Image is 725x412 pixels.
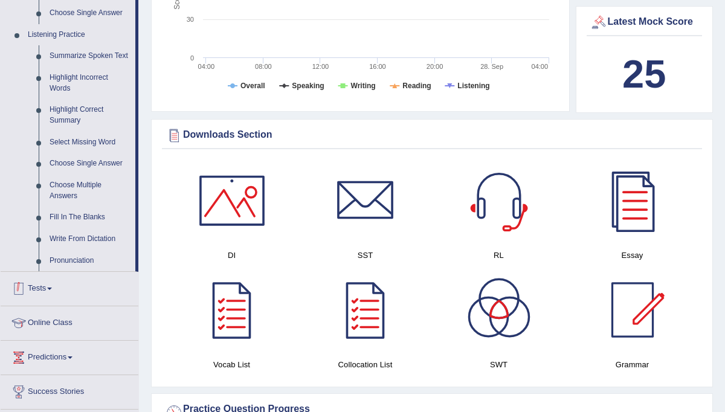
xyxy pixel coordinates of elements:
text: 04:00 [532,63,549,70]
a: Select Missing Word [44,132,135,153]
a: Predictions [1,341,138,371]
h4: Grammar [572,358,693,371]
a: Success Stories [1,375,138,405]
a: Pronunciation [44,250,135,272]
h4: Essay [572,249,693,262]
a: Choose Single Answer [44,2,135,24]
tspan: Writing [351,82,376,90]
a: Highlight Correct Summary [44,99,135,131]
h4: SWT [438,358,559,371]
a: Online Class [1,306,138,336]
text: 08:00 [255,63,272,70]
a: Write From Dictation [44,228,135,250]
tspan: 28. Sep [480,63,503,70]
tspan: Reading [402,82,431,90]
text: 30 [187,16,194,23]
text: 0 [190,54,194,62]
b: 25 [622,52,666,96]
a: Listening Practice [22,24,135,46]
div: Latest Mock Score [590,13,700,31]
a: Fill In The Blanks [44,207,135,228]
h4: SST [304,249,426,262]
a: Choose Multiple Answers [44,175,135,207]
tspan: Listening [457,82,489,90]
div: Downloads Section [165,126,699,144]
text: 04:00 [198,63,215,70]
a: Tests [1,272,138,302]
tspan: Speaking [292,82,324,90]
tspan: Overall [240,82,265,90]
h4: DI [171,249,292,262]
text: 16:00 [369,63,386,70]
a: Highlight Incorrect Words [44,67,135,99]
a: Summarize Spoken Text [44,45,135,67]
h4: RL [438,249,559,262]
text: 20:00 [427,63,443,70]
h4: Collocation List [304,358,426,371]
text: 12:00 [312,63,329,70]
a: Choose Single Answer [44,153,135,175]
h4: Vocab List [171,358,292,371]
